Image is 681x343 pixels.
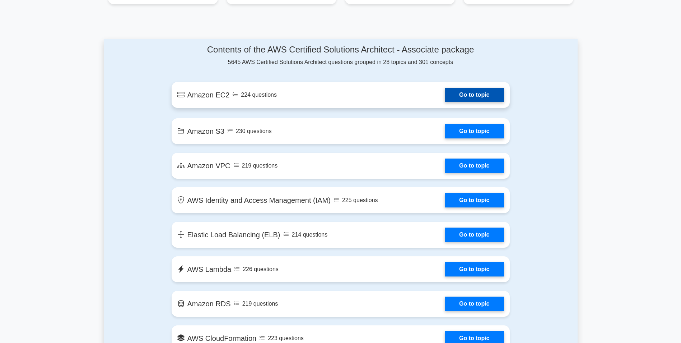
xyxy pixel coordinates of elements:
[445,228,504,242] a: Go to topic
[445,262,504,276] a: Go to topic
[445,124,504,138] a: Go to topic
[445,297,504,311] a: Go to topic
[445,88,504,102] a: Go to topic
[172,45,510,67] div: 5645 AWS Certified Solutions Architect questions grouped in 28 topics and 301 concepts
[445,193,504,207] a: Go to topic
[172,45,510,55] h4: Contents of the AWS Certified Solutions Architect - Associate package
[445,159,504,173] a: Go to topic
